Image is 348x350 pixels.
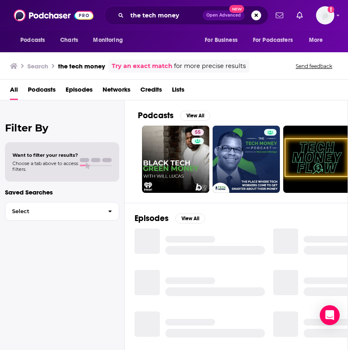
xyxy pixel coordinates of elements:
[127,9,203,22] input: Search podcasts, credits, & more...
[135,213,169,224] h2: Episodes
[10,83,18,100] a: All
[175,214,205,224] button: View All
[309,34,323,46] span: More
[328,6,334,13] svg: Add a profile image
[5,209,101,214] span: Select
[138,110,174,121] h2: Podcasts
[172,83,184,100] a: Lists
[206,13,241,17] span: Open Advanced
[112,61,172,71] a: Try an exact match
[316,6,334,24] span: Logged in as AirwaveMedia
[87,32,133,48] button: open menu
[303,32,333,48] button: open menu
[28,83,56,100] a: Podcasts
[199,32,248,48] button: open menu
[12,152,78,158] span: Want to filter your results?
[229,5,244,13] span: New
[191,129,204,136] a: 55
[5,122,119,134] h2: Filter By
[138,110,210,121] a: PodcastsView All
[93,34,123,46] span: Monitoring
[12,160,78,172] span: Choose a tab above to access filters.
[55,32,83,48] a: Charts
[180,111,210,121] button: View All
[316,6,334,24] button: Show profile menu
[27,62,48,70] h3: Search
[293,8,306,22] a: Show notifications dropdown
[316,6,334,24] img: User Profile
[58,62,105,70] h3: the tech money
[142,126,209,193] a: 55
[66,83,93,100] a: Episodes
[5,188,119,196] p: Saved Searches
[248,32,305,48] button: open menu
[253,34,293,46] span: For Podcasters
[104,6,268,25] div: Search podcasts, credits, & more...
[320,305,340,325] div: Open Intercom Messenger
[14,7,93,23] img: Podchaser - Follow, Share and Rate Podcasts
[205,34,238,46] span: For Business
[293,63,335,70] button: Send feedback
[15,32,56,48] button: open menu
[20,34,45,46] span: Podcasts
[203,10,245,20] button: Open AdvancedNew
[60,34,78,46] span: Charts
[140,83,162,100] a: Credits
[195,129,201,137] span: 55
[5,202,119,221] button: Select
[103,83,130,100] a: Networks
[135,213,205,224] a: EpisodesView All
[174,61,246,71] span: for more precise results
[272,8,287,22] a: Show notifications dropdown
